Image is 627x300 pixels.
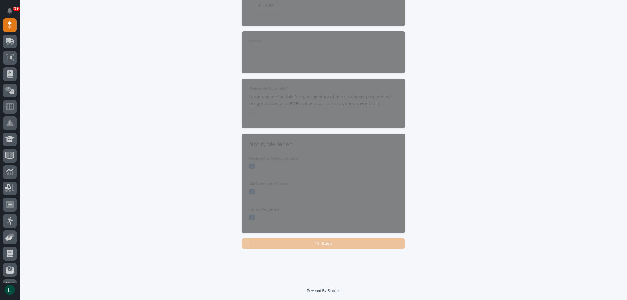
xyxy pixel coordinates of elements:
[321,241,332,246] span: Save
[242,238,405,249] button: Save
[8,8,17,18] div: Notifications39
[14,6,19,11] p: 39
[307,289,340,292] a: Powered By Stacker
[3,4,17,18] button: Notifications
[3,283,17,297] button: users-avatar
